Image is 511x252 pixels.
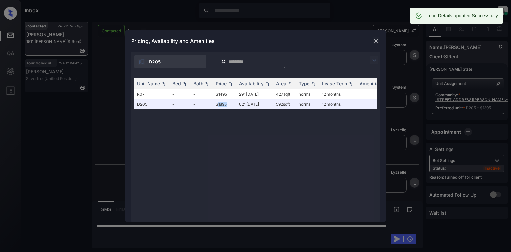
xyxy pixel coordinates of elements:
img: sorting [287,81,293,86]
td: - [191,99,213,109]
img: sorting [161,81,167,86]
img: sorting [264,81,271,86]
td: - [170,99,191,109]
td: normal [296,89,319,99]
td: 12 months [319,99,357,109]
img: icon-zuma [221,59,226,64]
div: Availability [239,81,264,86]
td: R07 [134,89,170,99]
img: sorting [227,81,234,86]
img: icon-zuma [370,56,378,64]
td: 427 sqft [273,89,296,99]
span: D205 [149,58,161,65]
div: Unit Name [137,81,160,86]
img: sorting [182,81,188,86]
td: D205 [134,99,170,109]
div: Bath [193,81,203,86]
td: - [170,89,191,99]
div: Area [276,81,286,86]
div: Lead Details updated Successfully [426,10,498,22]
td: 29' [DATE] [237,89,273,99]
div: Pricing, Availability and Amenities [125,30,386,52]
div: Bed [172,81,181,86]
div: Lease Term [322,81,347,86]
div: Price [216,81,227,86]
td: $1495 [213,89,237,99]
div: Type [299,81,309,86]
img: close [373,37,379,44]
td: normal [296,99,319,109]
td: - [191,89,213,99]
td: 02' [DATE] [237,99,273,109]
td: 12 months [319,89,357,99]
td: $1895 [213,99,237,109]
td: 592 sqft [273,99,296,109]
img: sorting [310,81,317,86]
div: Amenities [360,81,381,86]
img: sorting [348,81,354,86]
img: sorting [204,81,210,86]
img: icon-zuma [138,59,145,65]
